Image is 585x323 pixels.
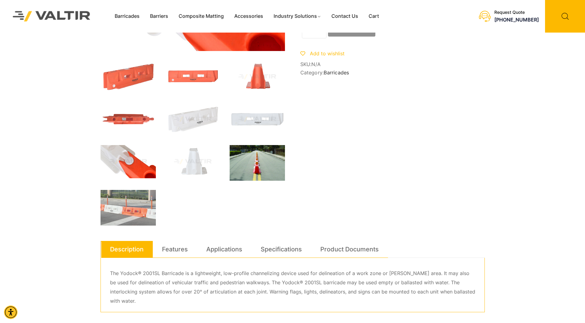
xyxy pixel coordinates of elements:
a: Barricades [109,12,145,21]
a: Add to wishlist [300,50,345,57]
img: 2001SL_Org_3Q.jpg [101,60,156,93]
span: N/A [311,61,321,67]
span: SKU: [300,61,485,67]
img: A bright orange traffic barrier viewed from the front, featuring a flat base and a vertical cente... [230,60,285,93]
span: Add to wishlist [310,50,345,57]
img: Close-up of a white and orange plastic object, possibly a traffic barrier or safety cone, showing... [101,145,156,178]
a: Applications [206,241,242,258]
a: Product Documents [320,241,379,258]
img: A white plastic dock bumper with multiple holes, featuring the brand name "YODOCK" printed on the... [165,103,220,136]
a: Industry Solutions [268,12,326,21]
a: Barricades [324,69,349,76]
a: Specifications [261,241,302,258]
img: An orange plastic traffic barrier with a flat base and pointed ends, featuring a label and holes ... [101,103,156,136]
img: A row of orange and white traffic barriers with vertical posts, blocking a street intersection. [101,190,156,226]
div: Request Quote [494,10,539,15]
a: Composite Matting [173,12,229,21]
a: Barriers [145,12,173,21]
div: Accessibility Menu [4,305,18,319]
span: Category: [300,70,485,76]
img: An orange plastic dock bumper with two rectangular cutouts and a logo, designed for marine or ind... [165,60,220,93]
a: Cart [363,12,384,21]
a: call (888) 496-3625 [494,17,539,23]
img: A straight road with orange traffic cones and lights marking a closed lane. Green foliage lines t... [230,145,285,181]
p: The Yodock® 2001SL Barricade is a lightweight, low-profile channelizing device used for delineati... [110,269,475,306]
a: Contact Us [326,12,363,21]
img: A white plastic component with a tapered design, featuring a flat base and a smooth surface. [165,145,220,178]
a: Features [162,241,188,258]
a: Accessories [229,12,268,21]
img: A white plastic dock bumper with two rectangular cutouts and a logo, designed for protection in d... [230,103,285,136]
img: Valtir Rentals [5,3,99,30]
a: Description [110,241,144,258]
